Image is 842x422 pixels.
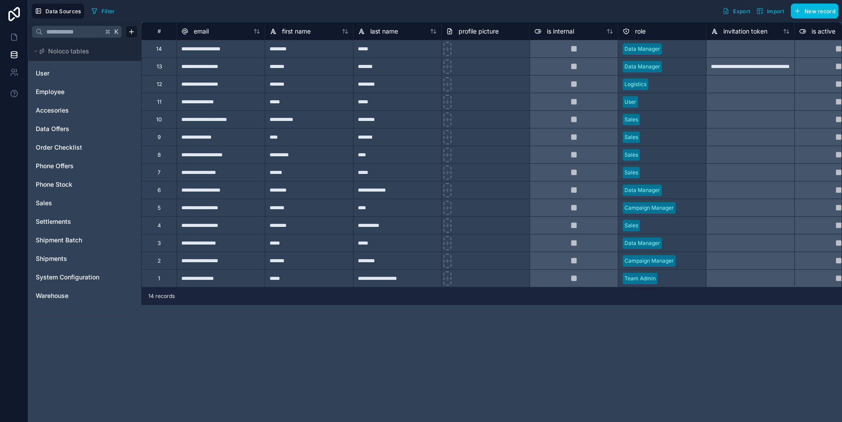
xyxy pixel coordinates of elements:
span: invitation token [723,27,767,36]
div: Shipments [32,252,138,266]
span: Order Checklist [36,143,82,152]
a: Shipment Batch [36,236,132,245]
div: 4 [158,222,161,229]
span: is active [812,27,835,36]
div: System Configuration [32,270,138,284]
div: User [32,66,138,80]
span: Filter [101,8,115,15]
div: Sales [624,222,638,230]
div: Phone Offers [32,159,138,173]
a: Settlements [36,217,132,226]
div: Data Manager [624,45,660,53]
div: 8 [158,151,161,158]
div: 3 [158,240,161,247]
span: Phone Offers [36,162,74,170]
div: 13 [157,63,162,70]
button: Export [719,4,753,19]
a: Warehouse [36,291,132,300]
button: Noloco tables [32,45,132,57]
div: Campaign Manager [624,204,674,212]
a: Sales [36,199,132,207]
div: Warehouse [32,289,138,303]
span: Import [767,8,784,15]
div: 2 [158,257,161,264]
div: 12 [157,81,162,88]
div: Data Manager [624,63,660,71]
span: Accesories [36,106,69,115]
div: Data Offers [32,122,138,136]
div: 6 [158,187,161,194]
button: Data Sources [32,4,84,19]
span: Shipment Batch [36,236,82,245]
a: User [36,69,132,78]
a: Phone Stock [36,180,132,189]
div: # [148,28,170,34]
div: 7 [158,169,161,176]
div: Data Manager [624,186,660,194]
div: Sales [624,151,638,159]
span: K [113,29,120,35]
a: Data Offers [36,124,132,133]
span: New record [804,8,835,15]
div: Accesories [32,103,138,117]
div: Employee [32,85,138,99]
span: Data Sources [45,8,81,15]
span: 14 records [148,293,175,300]
div: 9 [158,134,161,141]
span: profile picture [459,27,499,36]
div: Settlements [32,215,138,229]
div: Sales [32,196,138,210]
span: Phone Stock [36,180,72,189]
div: 14 [156,45,162,53]
button: New record [791,4,838,19]
span: User [36,69,49,78]
a: New record [787,4,838,19]
span: Noloco tables [48,47,89,56]
a: Accesories [36,106,132,115]
div: Campaign Manager [624,257,674,265]
div: Order Checklist [32,140,138,154]
a: System Configuration [36,273,132,282]
span: first name [282,27,311,36]
div: Team Admin [624,275,656,283]
button: Filter [88,4,118,18]
div: Phone Stock [32,177,138,192]
span: Shipments [36,254,67,263]
span: email [194,27,209,36]
span: Employee [36,87,64,96]
div: 1 [158,275,160,282]
span: last name [370,27,398,36]
div: User [624,98,636,106]
div: Sales [624,169,638,177]
a: Phone Offers [36,162,132,170]
span: Export [733,8,750,15]
span: Data Offers [36,124,69,133]
div: 5 [158,204,161,211]
a: Employee [36,87,132,96]
div: Sales [624,133,638,141]
span: is internal [547,27,574,36]
span: Warehouse [36,291,68,300]
div: Data Manager [624,239,660,247]
div: Sales [624,116,638,124]
div: Shipment Batch [32,233,138,247]
a: Order Checklist [36,143,132,152]
span: Sales [36,199,52,207]
div: 10 [156,116,162,123]
span: System Configuration [36,273,99,282]
a: Shipments [36,254,132,263]
div: 11 [157,98,162,105]
div: Logistics [624,80,647,88]
button: Import [753,4,787,19]
span: Settlements [36,217,71,226]
span: role [635,27,646,36]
